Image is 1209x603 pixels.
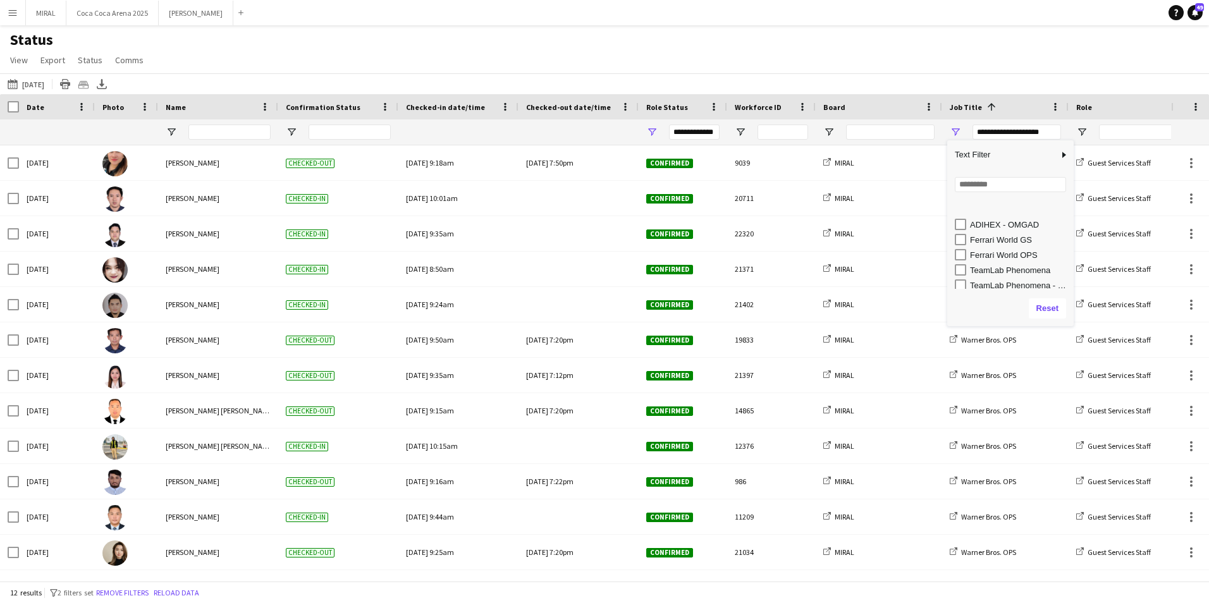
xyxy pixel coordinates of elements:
div: [DATE] [19,145,95,180]
a: MIRAL [823,335,854,344]
span: 49 [1195,3,1204,11]
a: Warner Bros. OPS [950,512,1016,521]
a: Guest Services Staff [1076,547,1151,557]
span: Checked-out [286,406,334,416]
input: Confirmation Status Filter Input [309,125,391,140]
span: Confirmed [646,406,693,416]
a: MIRAL [823,229,854,238]
div: [DATE] 9:18am [406,145,511,180]
a: MIRAL [823,300,854,309]
a: Warner Bros. OPS [950,441,1016,451]
span: Warner Bros. OPS [961,370,1016,380]
span: [PERSON_NAME] [PERSON_NAME] [166,406,274,415]
span: MIRAL [835,300,854,309]
span: Checked-in [286,265,328,274]
div: [DATE] 9:15am [406,393,511,428]
div: 986 [727,464,816,499]
span: Checked-out date/time [526,102,611,112]
span: Warner Bros. OPS [961,512,1016,521]
div: [DATE] [19,252,95,286]
a: Guest Services Staff [1076,229,1151,238]
span: [PERSON_NAME] [166,547,219,557]
button: Reload data [151,586,202,600]
a: Guest Services Staff [1076,335,1151,344]
span: [PERSON_NAME] [166,335,219,344]
button: Open Filter Menu [1076,126,1088,138]
span: MIRAL [835,477,854,486]
div: [DATE] [19,287,95,322]
span: Confirmed [646,442,693,451]
button: Open Filter Menu [166,126,177,138]
span: Confirmed [646,300,693,310]
span: [PERSON_NAME] [PERSON_NAME] [166,441,274,451]
span: Confirmed [646,548,693,557]
app-action-btn: Print [58,76,73,92]
span: Photo [102,102,124,112]
img: Joan Marie Ingusan [102,540,128,566]
span: Guest Services Staff [1088,441,1151,451]
span: Guest Services Staff [1088,300,1151,309]
span: Guest Services Staff [1088,229,1151,238]
a: Guest Services Staff [1076,441,1151,451]
button: MIRAL [26,1,66,25]
span: MIRAL [835,370,854,380]
span: Warner Bros. OPS [961,441,1016,451]
a: Warner Bros. OPS [950,335,1016,344]
a: Guest Services Staff [1076,264,1151,274]
span: Warner Bros. OPS [961,335,1016,344]
span: Status [78,54,102,66]
input: Name Filter Input [188,125,271,140]
app-action-btn: Crew files as ZIP [76,76,91,92]
span: [PERSON_NAME] [166,229,219,238]
div: [DATE] 9:35am [406,358,511,393]
a: Guest Services Staff [1076,300,1151,309]
span: Comms [115,54,144,66]
div: [DATE] [19,393,95,428]
a: Guest Services Staff [1076,512,1151,521]
a: MIRAL [823,512,854,521]
button: [PERSON_NAME] [159,1,233,25]
div: Column Filter [947,140,1074,326]
div: [DATE] 9:44am [406,499,511,534]
a: Comms [110,52,149,68]
img: Abu bakar Mirza Amjad Baig [102,434,128,460]
div: [DATE] [19,322,95,357]
a: Guest Services Staff [1076,370,1151,380]
span: Checked-in [286,300,328,310]
div: [DATE] 8:50am [406,252,511,286]
span: 2 filters set [58,588,94,597]
span: Date [27,102,44,112]
a: Warner Bros. OPS [950,406,1016,415]
span: Checked-out [286,548,334,557]
div: [DATE] [19,216,95,251]
a: Warner Bros. OPS [950,547,1016,557]
span: Checked-in [286,442,328,451]
img: Joerey De Castro [102,186,128,212]
div: Filter List [947,202,1074,308]
input: Search filter values [955,177,1066,192]
a: Status [73,52,107,68]
button: Open Filter Menu [286,126,297,138]
span: Guest Services Staff [1088,547,1151,557]
span: Warner Bros. OPS [961,406,1016,415]
span: [PERSON_NAME] [166,477,219,486]
div: 12376 [727,429,816,463]
div: [DATE] 7:50pm [526,145,631,180]
img: michael sabusap [102,222,128,247]
div: 20711 [727,181,816,216]
span: Guest Services Staff [1088,335,1151,344]
span: Confirmed [646,265,693,274]
div: [DATE] 9:50am [406,322,511,357]
a: MIRAL [823,158,854,167]
span: MIRAL [835,512,854,521]
span: Guest Services Staff [1088,477,1151,486]
span: Warner Bros. OPS [961,547,1016,557]
div: [DATE] 9:24am [406,287,511,322]
span: Guest Services Staff [1088,512,1151,521]
span: Confirmed [646,336,693,345]
a: Export [35,52,70,68]
div: 21034 [727,535,816,569]
div: Ferrari World GS [970,235,1070,245]
img: Jemar Buco [102,505,128,530]
a: View [5,52,33,68]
